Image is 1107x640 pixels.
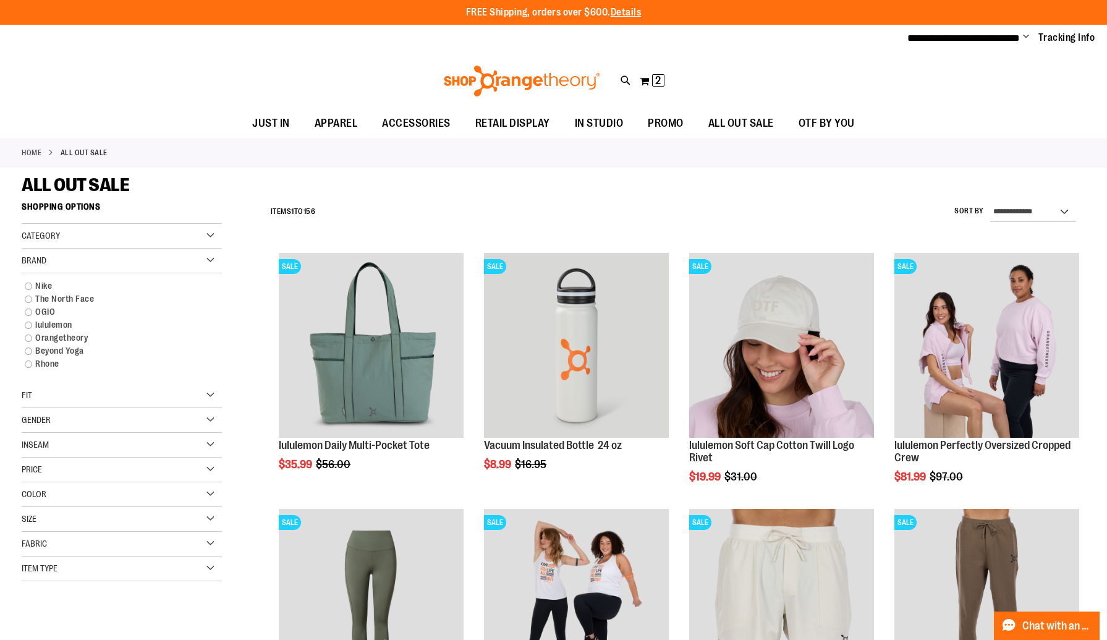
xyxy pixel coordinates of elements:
span: $97.00 [930,471,965,483]
div: product [683,247,880,514]
span: Item Type [22,563,57,573]
a: lululemon [19,318,211,331]
img: OTF lululemon Soft Cap Cotton Twill Logo Rivet Khaki [689,253,874,438]
span: SALE [279,259,301,274]
span: SALE [279,515,301,530]
a: lululemon Perfectly Oversized Cropped Crew [894,439,1071,464]
span: $16.95 [515,458,548,471]
a: The North Face [19,292,211,305]
span: RETAIL DISPLAY [475,109,550,137]
span: $19.99 [689,471,723,483]
a: Orangetheory [19,331,211,344]
span: APPAREL [315,109,358,137]
span: $81.99 [894,471,928,483]
img: lululemon Perfectly Oversized Cropped Crew [894,253,1079,438]
a: Details [611,7,642,18]
a: Tracking Info [1038,31,1095,45]
span: ACCESSORIES [382,109,451,137]
p: FREE Shipping, orders over $600. [466,6,642,20]
span: SALE [894,515,917,530]
span: Brand [22,255,46,265]
a: OGIO [19,305,211,318]
span: $56.00 [316,458,352,471]
button: Account menu [1023,32,1029,44]
a: Vacuum Insulated Bottle 24 oz [484,439,622,451]
span: SALE [689,259,711,274]
span: PROMO [648,109,684,137]
button: Chat with an Expert [994,612,1100,640]
span: 156 [303,207,316,216]
span: SALE [484,259,506,274]
strong: Shopping Options [22,196,222,224]
span: SALE [484,515,506,530]
strong: ALL OUT SALE [61,147,108,158]
label: Sort By [954,206,984,216]
span: $8.99 [484,458,513,471]
span: Fit [22,390,32,400]
a: Nike [19,279,211,292]
span: ALL OUT SALE [22,174,129,195]
span: JUST IN [252,109,290,137]
span: 1 [291,207,294,216]
a: Rhone [19,357,211,370]
a: Vacuum Insulated Bottle 24 ozSALE [484,253,669,440]
span: Category [22,231,60,241]
a: Home [22,147,41,158]
div: product [888,247,1085,514]
span: $35.99 [279,458,314,471]
span: IN STUDIO [575,109,624,137]
div: product [478,247,675,502]
span: $31.00 [724,471,759,483]
a: OTF lululemon Soft Cap Cotton Twill Logo Rivet KhakiSALE [689,253,874,440]
span: 2 [655,74,661,87]
span: Inseam [22,440,49,450]
span: Gender [22,415,51,425]
a: lululemon Daily Multi-Pocket ToteSALE [279,253,464,440]
span: ALL OUT SALE [708,109,774,137]
span: Fabric [22,539,47,548]
span: Price [22,464,42,474]
span: Size [22,514,36,524]
span: OTF BY YOU [799,109,855,137]
span: Chat with an Expert [1022,620,1092,632]
span: SALE [894,259,917,274]
a: lululemon Perfectly Oversized Cropped CrewSALE [894,253,1079,440]
img: lululemon Daily Multi-Pocket Tote [279,253,464,438]
img: Vacuum Insulated Bottle 24 oz [484,253,669,438]
a: lululemon Soft Cap Cotton Twill Logo Rivet [689,439,854,464]
img: Shop Orangetheory [442,66,602,96]
h2: Items to [271,202,316,221]
span: SALE [689,515,711,530]
a: lululemon Daily Multi-Pocket Tote [279,439,430,451]
div: product [273,247,470,502]
span: Color [22,489,46,499]
a: Beyond Yoga [19,344,211,357]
